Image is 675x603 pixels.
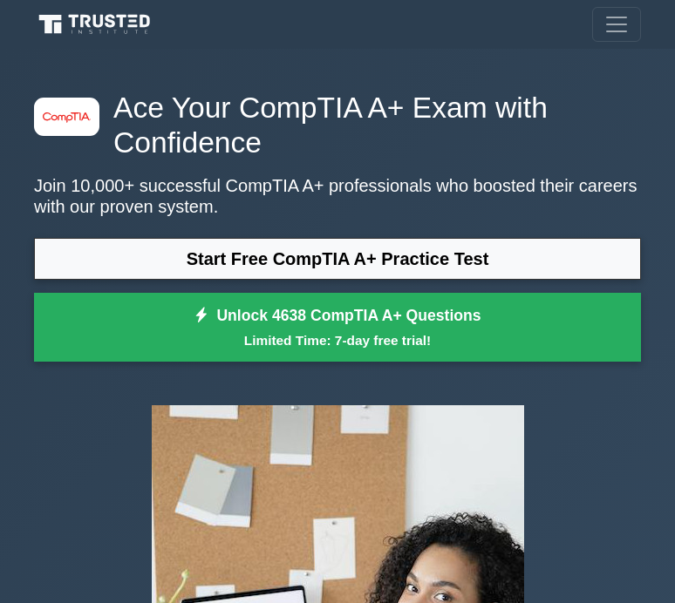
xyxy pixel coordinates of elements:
a: Unlock 4638 CompTIA A+ QuestionsLimited Time: 7-day free trial! [34,293,641,362]
small: Limited Time: 7-day free trial! [56,330,619,350]
button: Toggle navigation [592,7,641,42]
h1: Ace Your CompTIA A+ Exam with Confidence [34,91,641,161]
p: Join 10,000+ successful CompTIA A+ professionals who boosted their careers with our proven system. [34,175,641,217]
a: Start Free CompTIA A+ Practice Test [34,238,641,280]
